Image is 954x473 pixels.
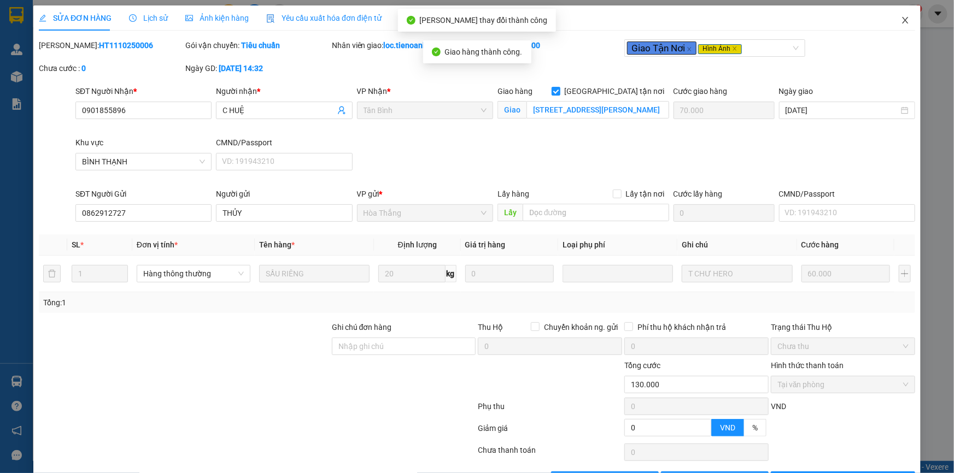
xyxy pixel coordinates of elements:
div: SĐT Người Nhận [75,85,212,97]
span: SL [72,240,80,249]
input: Giao tận nơi [526,101,669,119]
input: Cước giao hàng [674,102,775,119]
span: Lấy hàng [498,190,529,198]
th: Loại phụ phí [558,234,677,256]
span: Phí thu hộ khách nhận trả [633,321,730,333]
span: Định lượng [398,240,437,249]
span: Tên hàng [259,240,295,249]
div: Phụ thu [477,400,624,419]
span: Yêu cầu xuất hóa đơn điện tử [266,14,382,22]
span: close [732,46,738,51]
span: kg [446,265,456,282]
span: VND [720,423,735,432]
b: Tiêu chuẩn [241,41,280,50]
label: Cước giao hàng [674,87,728,96]
b: HT1110250006 [99,41,153,50]
span: close [901,16,910,25]
span: VND [771,402,786,411]
b: [DATE] 14:32 [219,64,263,73]
div: VP gửi [357,188,493,200]
input: 0 [801,265,891,282]
div: Trạng thái Thu Hộ [771,321,915,333]
th: Ghi chú [677,234,797,256]
span: % [752,423,758,432]
input: Dọc đường [523,204,669,221]
span: Đơn vị tính [137,240,178,249]
div: CMND/Passport [216,137,352,149]
span: clock-circle [129,14,137,22]
div: Cước rồi : [478,39,622,51]
div: Ngày GD: [185,62,330,74]
label: Ghi chú đơn hàng [332,323,392,332]
span: Ảnh kiện hàng [185,14,249,22]
div: CMND/Passport [779,188,915,200]
span: SỬA ĐƠN HÀNG [39,14,112,22]
span: close [687,46,692,52]
div: Chưa thanh toán [477,444,624,463]
div: Chưa cước : [39,62,183,74]
span: edit [39,14,46,22]
span: VP Nhận [357,87,388,96]
div: Người nhận [216,85,352,97]
div: Nhân viên giao: [332,39,476,51]
span: Giao hàng [498,87,532,96]
button: delete [43,265,61,282]
button: plus [899,265,911,282]
span: Tân Bình [364,102,487,119]
div: SĐT Người Gửi [75,188,212,200]
span: Tại văn phòng [777,376,909,393]
div: Khu vực [75,137,212,149]
input: VD: Bàn, Ghế [259,265,370,282]
label: Ngày giao [779,87,813,96]
b: loc.tienoanh [384,41,428,50]
span: Lấy tận nơi [622,188,669,200]
span: [PERSON_NAME] thay đổi thành công [420,16,548,25]
button: Close [890,5,921,36]
span: check-circle [432,48,441,56]
div: Tổng: 1 [43,297,368,309]
span: Thu Hộ [478,323,503,332]
span: Tổng cước [624,361,660,370]
span: Lấy [498,204,523,221]
span: Hàng thông thường [143,265,244,282]
input: Ngày giao [786,104,899,116]
span: Chuyển khoản ng. gửi [540,321,622,333]
span: Giao hàng thành công. [445,48,523,56]
input: Cước lấy hàng [674,204,775,222]
input: Ghi Chú [682,265,792,282]
div: Người gửi [216,188,352,200]
div: [PERSON_NAME]: [39,39,183,51]
span: Giao [498,101,526,119]
span: Hòa Thắng [364,205,487,221]
b: 0 [81,64,86,73]
input: 0 [465,265,554,282]
span: Hình Ảnh [698,44,742,54]
span: BÌNH THẠNH [82,153,205,170]
span: Cước hàng [801,240,839,249]
input: Ghi chú đơn hàng [332,338,476,355]
span: user-add [337,106,346,115]
img: icon [266,14,275,23]
div: Giảm giá [477,422,624,441]
span: Giá trị hàng [465,240,506,249]
span: check-circle [407,16,415,25]
span: Giao Tận Nơi [627,42,697,55]
span: Chưa thu [777,338,909,354]
span: Lịch sử [129,14,168,22]
span: picture [185,14,193,22]
div: Gói vận chuyển: [185,39,330,51]
span: [GEOGRAPHIC_DATA] tận nơi [560,85,669,97]
label: Hình thức thanh toán [771,361,844,370]
label: Cước lấy hàng [674,190,723,198]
